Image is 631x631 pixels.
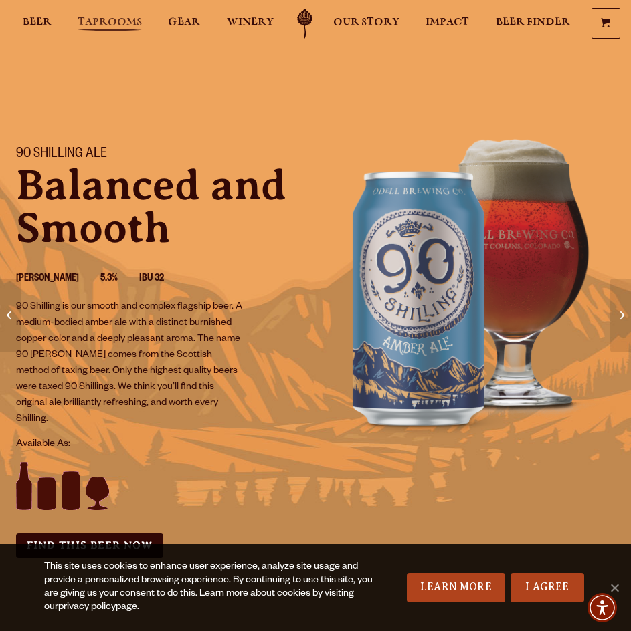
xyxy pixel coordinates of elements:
span: Beer Finder [496,17,570,27]
div: This site uses cookies to enhance user experience, analyze site usage and provide a personalized ... [44,561,383,614]
span: Gear [168,17,200,27]
a: Gear [168,9,200,39]
p: Balanced and Smooth [16,164,300,249]
a: privacy policy [58,602,116,613]
h1: 90 Shilling Ale [16,146,300,164]
span: Beer [23,17,52,27]
a: Odell Home [288,9,322,39]
span: Taprooms [78,17,142,27]
span: Our Story [333,17,399,27]
a: Learn More [407,573,505,602]
p: Available As: [16,436,300,453]
span: Impact [426,17,469,27]
a: Find this Beer Now [16,533,163,558]
span: No [608,581,621,594]
a: Beer Finder [496,9,570,39]
a: Winery [227,9,274,39]
div: Accessibility Menu [588,593,617,622]
a: Beer [23,9,52,39]
li: IBU 32 [139,271,185,288]
a: Impact [426,9,469,39]
p: 90 Shilling is our smooth and complex flagship beer. A medium-bodied amber ale with a distinct bu... [16,299,243,428]
li: 5.3% [100,271,139,288]
span: Winery [227,17,274,27]
a: Taprooms [78,9,142,39]
li: [PERSON_NAME] [16,271,100,288]
a: I Agree [511,573,584,602]
a: Our Story [333,9,399,39]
